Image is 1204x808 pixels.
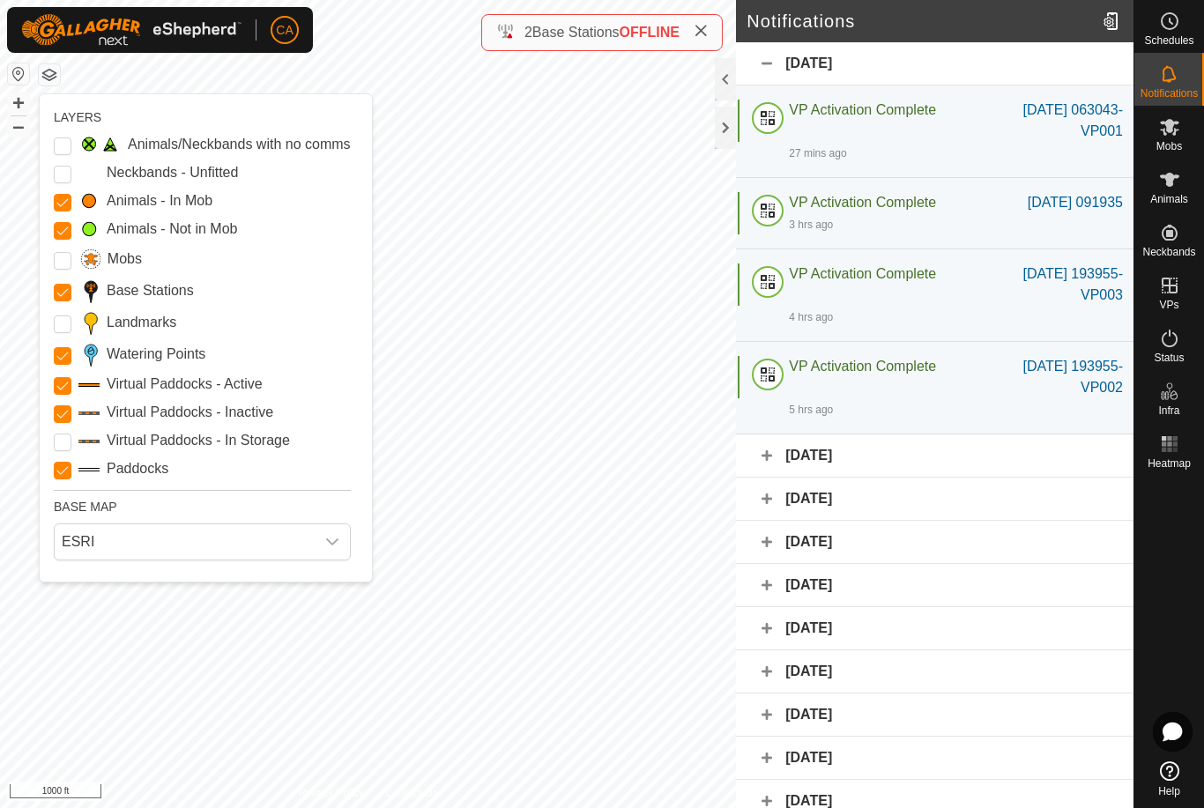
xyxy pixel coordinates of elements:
span: CA [276,21,293,40]
span: VPs [1159,300,1178,310]
div: LAYERS [54,108,351,127]
label: Paddocks [107,458,168,479]
div: [DATE] 063043-VP001 [990,100,1124,142]
button: Reset Map [8,63,29,85]
label: Mobs [108,248,142,270]
span: Notifications [1141,88,1198,99]
img: Gallagher Logo [21,14,242,46]
span: VP Activation Complete [789,266,936,281]
span: ESRI [55,524,315,560]
div: [DATE] [736,607,1133,650]
label: Animals - Not in Mob [107,219,238,240]
span: Neckbands [1142,247,1195,257]
span: Infra [1158,405,1179,416]
span: 2 [524,25,532,40]
button: + [8,93,29,114]
label: Base Stations [107,280,194,301]
button: Map Layers [39,64,60,85]
label: Landmarks [107,312,176,333]
span: VP Activation Complete [789,195,936,210]
span: Animals [1150,194,1188,204]
span: Base Stations [532,25,620,40]
div: [DATE] 193955-VP003 [990,263,1124,306]
label: Virtual Paddocks - In Storage [107,430,290,451]
div: [DATE] [736,42,1133,85]
div: [DATE] [736,693,1133,737]
div: dropdown trigger [315,524,350,560]
div: [DATE] [736,521,1133,564]
span: Schedules [1144,35,1193,46]
a: Help [1134,754,1204,804]
span: Heatmap [1148,458,1191,469]
div: 5 hrs ago [789,402,833,418]
span: Status [1154,352,1184,363]
div: [DATE] [736,434,1133,478]
label: Animals/Neckbands with no comms [128,134,351,155]
label: Virtual Paddocks - Active [107,374,263,395]
span: Mobs [1156,141,1182,152]
h2: Notifications [747,11,1096,32]
div: [DATE] [736,650,1133,693]
div: 27 mins ago [789,145,846,161]
div: BASE MAP [54,490,351,516]
span: VP Activation Complete [789,102,936,117]
button: – [8,115,29,137]
a: Privacy Policy [299,785,365,801]
label: Neckbands - Unfitted [107,162,238,183]
div: [DATE] [736,564,1133,607]
div: 4 hrs ago [789,309,833,325]
div: 3 hrs ago [789,217,833,233]
div: [DATE] 193955-VP002 [990,356,1124,398]
label: Animals - In Mob [107,190,212,211]
div: [DATE] [736,737,1133,780]
a: Contact Us [385,785,437,801]
label: Virtual Paddocks - Inactive [107,402,273,423]
label: Watering Points [107,344,205,365]
span: OFFLINE [620,25,680,40]
div: [DATE] 091935 [1028,192,1123,213]
span: Help [1158,786,1180,797]
span: VP Activation Complete [789,359,936,374]
div: [DATE] [736,478,1133,521]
